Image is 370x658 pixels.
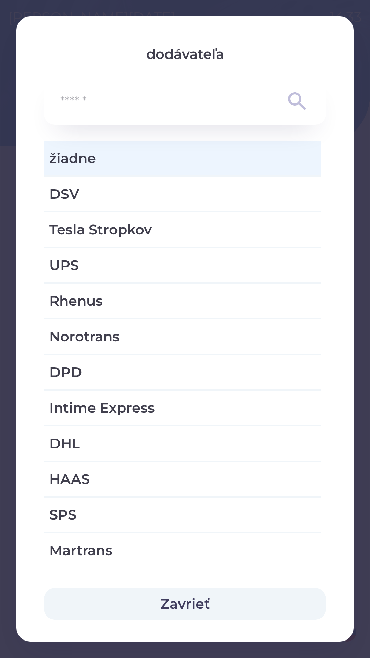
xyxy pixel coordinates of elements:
[49,219,316,240] span: Tesla Stropkov
[44,319,321,354] div: Norotrans
[49,362,316,382] span: DPD
[49,540,316,561] span: Martrans
[49,184,316,204] span: DSV
[44,248,321,282] div: UPS
[49,255,316,276] span: UPS
[44,177,321,211] div: DSV
[44,391,321,425] div: Intime Express
[44,44,326,64] p: dodávateľa
[44,212,321,247] div: Tesla Stropkov
[44,284,321,318] div: Rhenus
[44,462,321,496] div: HAAS
[44,498,321,532] div: SPS
[49,148,316,169] span: žiadne
[49,291,316,311] span: Rhenus
[49,398,316,418] span: Intime Express
[44,426,321,461] div: DHL
[49,433,316,454] span: DHL
[44,141,321,175] div: žiadne
[49,326,316,347] span: Norotrans
[44,588,326,620] button: Zavrieť
[49,469,316,489] span: HAAS
[49,504,316,525] span: SPS
[44,533,321,568] div: Martrans
[44,355,321,389] div: DPD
